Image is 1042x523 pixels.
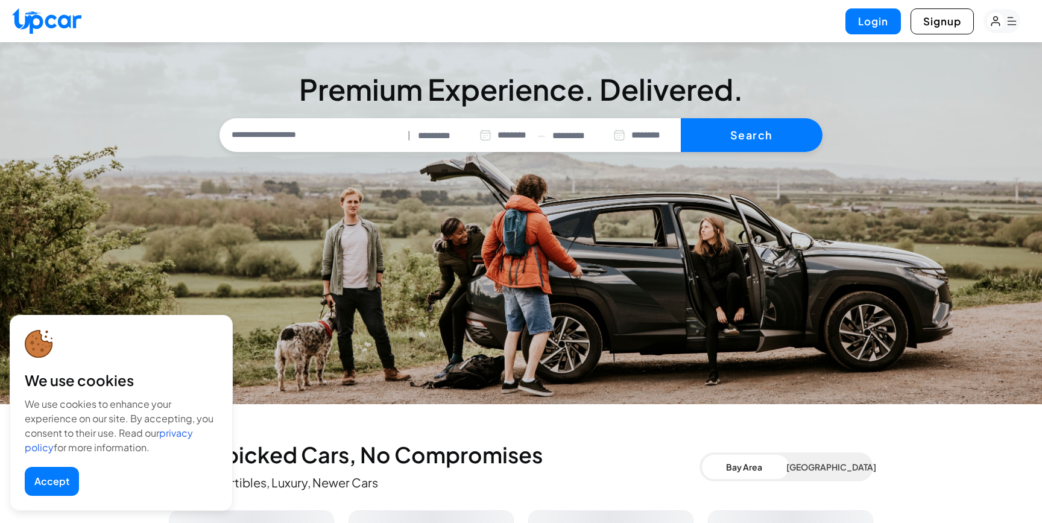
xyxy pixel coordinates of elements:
[702,455,786,479] button: Bay Area
[219,75,823,104] h3: Premium Experience. Delivered.
[537,128,545,142] span: —
[25,397,218,455] div: We use cookies to enhance your experience on our site. By accepting, you consent to their use. Re...
[408,128,411,142] span: |
[12,8,81,34] img: Upcar Logo
[25,330,53,358] img: cookie-icon.svg
[681,118,823,152] button: Search
[169,474,699,491] p: Evs, Convertibles, Luxury, Newer Cars
[25,370,218,390] div: We use cookies
[169,443,699,467] h2: Handpicked Cars, No Compromises
[25,467,79,496] button: Accept
[911,8,974,34] button: Signup
[786,455,871,479] button: [GEOGRAPHIC_DATA]
[845,8,901,34] button: Login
